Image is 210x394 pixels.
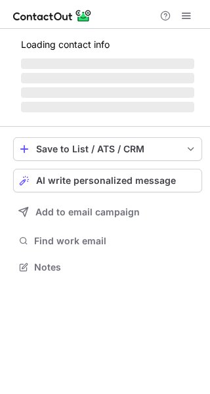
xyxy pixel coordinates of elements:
span: ‌ [21,102,194,112]
span: Find work email [34,235,197,247]
span: AI write personalized message [36,175,176,186]
button: Notes [13,258,202,276]
div: Save to List / ATS / CRM [36,144,179,154]
p: Loading contact info [21,39,194,50]
button: AI write personalized message [13,169,202,192]
span: ‌ [21,73,194,83]
img: ContactOut v5.3.10 [13,8,92,24]
span: Add to email campaign [35,207,140,217]
span: ‌ [21,58,194,69]
span: ‌ [21,87,194,98]
button: Find work email [13,232,202,250]
button: save-profile-one-click [13,137,202,161]
span: Notes [34,261,197,273]
button: Add to email campaign [13,200,202,224]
